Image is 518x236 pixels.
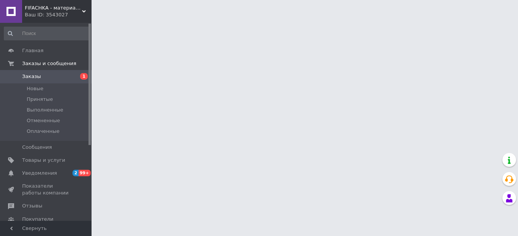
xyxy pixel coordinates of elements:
span: Оплаченные [27,128,60,135]
span: 2 [72,170,79,176]
span: FIFACHKA - материалы для маникюра, депиляции, парафинотерапии, ламинирования ресниц и бровей [25,5,82,11]
span: Главная [22,47,43,54]
input: Поиск [4,27,90,40]
span: Сообщения [22,144,52,151]
span: Заказы [22,73,41,80]
span: Уведомления [22,170,57,177]
span: Заказы и сообщения [22,60,76,67]
span: 1 [80,73,88,80]
span: Отмененные [27,117,60,124]
span: Принятые [27,96,53,103]
span: Товары и услуги [22,157,65,164]
span: Выполненные [27,107,63,113]
span: Покупатели [22,216,53,223]
span: Отзывы [22,203,42,209]
div: Ваш ID: 3543027 [25,11,92,18]
span: Новые [27,85,43,92]
span: Показатели работы компании [22,183,71,196]
span: 99+ [79,170,91,176]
